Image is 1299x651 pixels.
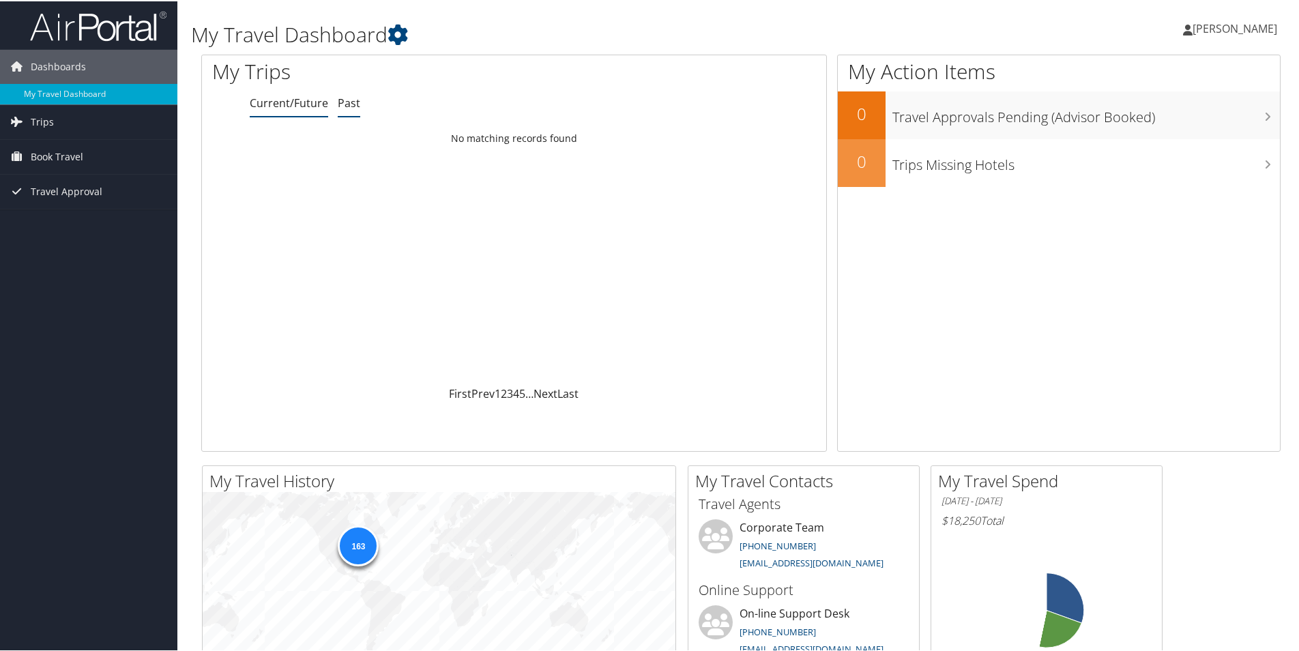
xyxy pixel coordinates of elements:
[892,100,1280,126] h3: Travel Approvals Pending (Advisor Booked)
[838,149,886,172] h2: 0
[942,512,980,527] span: $18,250
[191,19,924,48] h1: My Travel Dashboard
[202,125,826,149] td: No matching records found
[692,518,916,574] li: Corporate Team
[525,385,534,400] span: …
[31,173,102,207] span: Travel Approval
[942,493,1152,506] h6: [DATE] - [DATE]
[507,385,513,400] a: 3
[740,538,816,551] a: [PHONE_NUMBER]
[838,90,1280,138] a: 0Travel Approvals Pending (Advisor Booked)
[838,101,886,124] h2: 0
[942,512,1152,527] h6: Total
[740,624,816,637] a: [PHONE_NUMBER]
[557,385,579,400] a: Last
[1193,20,1277,35] span: [PERSON_NAME]
[892,147,1280,173] h3: Trips Missing Hotels
[838,138,1280,186] a: 0Trips Missing Hotels
[31,104,54,138] span: Trips
[534,385,557,400] a: Next
[209,468,675,491] h2: My Travel History
[838,56,1280,85] h1: My Action Items
[495,385,501,400] a: 1
[695,468,919,491] h2: My Travel Contacts
[938,468,1162,491] h2: My Travel Spend
[519,385,525,400] a: 5
[740,555,884,568] a: [EMAIL_ADDRESS][DOMAIN_NAME]
[250,94,328,109] a: Current/Future
[1183,7,1291,48] a: [PERSON_NAME]
[31,139,83,173] span: Book Travel
[31,48,86,83] span: Dashboards
[501,385,507,400] a: 2
[699,493,909,512] h3: Travel Agents
[212,56,556,85] h1: My Trips
[699,579,909,598] h3: Online Support
[338,523,379,564] div: 163
[30,9,166,41] img: airportal-logo.png
[338,94,360,109] a: Past
[471,385,495,400] a: Prev
[449,385,471,400] a: First
[513,385,519,400] a: 4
